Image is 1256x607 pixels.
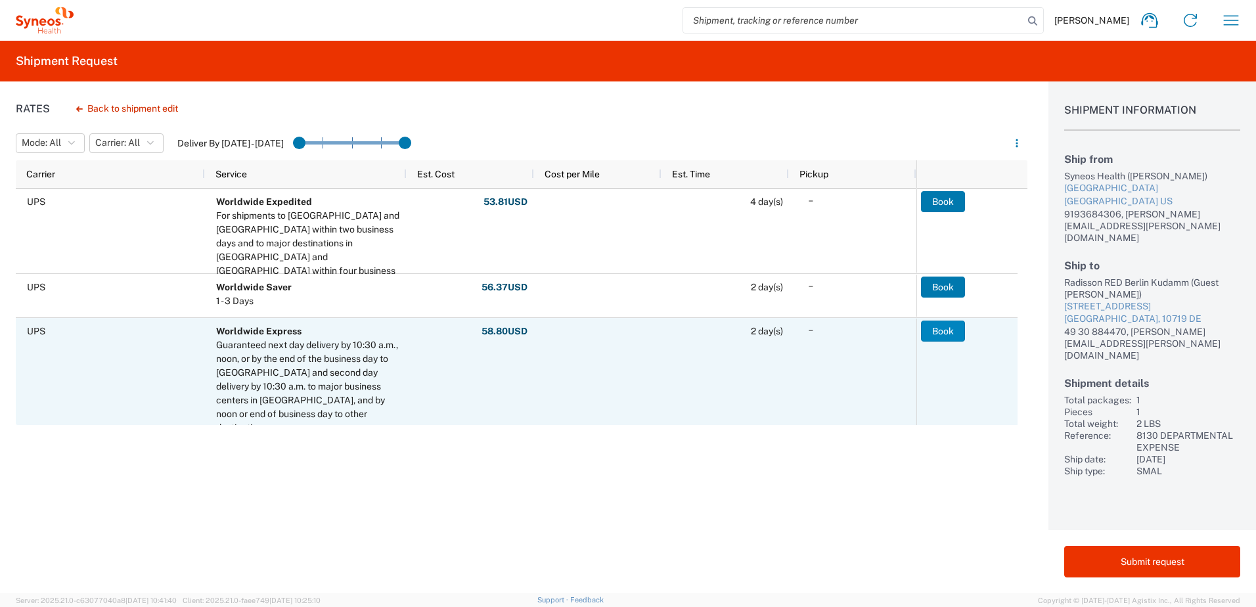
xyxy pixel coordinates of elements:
[216,294,292,308] div: 1 - 3 Days
[1136,453,1240,465] div: [DATE]
[1064,313,1240,326] div: [GEOGRAPHIC_DATA], 10719 DE
[66,97,189,120] button: Back to shipment edit
[672,169,710,179] span: Est. Time
[27,282,45,292] span: UPS
[1064,300,1240,326] a: [STREET_ADDRESS][GEOGRAPHIC_DATA], 10719 DE
[89,133,164,153] button: Carrier: All
[683,8,1023,33] input: Shipment, tracking or reference number
[1136,465,1240,477] div: SMAL
[751,326,783,336] span: 2 day(s)
[269,596,321,604] span: [DATE] 10:25:10
[799,169,828,179] span: Pickup
[27,196,45,207] span: UPS
[481,321,528,342] button: 58.80USD
[216,209,401,292] div: For shipments to Canada and Mexico within two business days and to major destinations in Europe a...
[26,169,55,179] span: Carrier
[1064,208,1240,244] div: 9193684306, [PERSON_NAME][EMAIL_ADDRESS][PERSON_NAME][DOMAIN_NAME]
[482,281,527,294] span: 56.37 USD
[1136,430,1240,453] div: 8130 DEPARTMENTAL EXPENSE
[1064,546,1240,577] button: Submit request
[1064,182,1240,195] div: [GEOGRAPHIC_DATA]
[125,596,177,604] span: [DATE] 10:41:40
[1064,465,1131,477] div: Ship type:
[16,102,50,115] h1: Rates
[1064,453,1131,465] div: Ship date:
[921,321,965,342] button: Book
[177,137,284,149] label: Deliver By [DATE] - [DATE]
[545,169,600,179] span: Cost per Mile
[215,169,247,179] span: Service
[1136,418,1240,430] div: 2 LBS
[1064,182,1240,208] a: [GEOGRAPHIC_DATA][GEOGRAPHIC_DATA] US
[481,277,528,298] button: 56.37USD
[216,338,401,435] div: Guaranteed next day delivery by 10:30 a.m., noon, or by the end of the business day to Canada and...
[183,596,321,604] span: Client: 2025.21.0-faee749
[95,137,140,149] span: Carrier: All
[27,326,45,336] span: UPS
[1064,300,1240,313] div: [STREET_ADDRESS]
[1064,170,1240,182] div: Syneos Health ([PERSON_NAME])
[750,196,783,207] span: 4 day(s)
[921,277,965,298] button: Book
[537,596,570,604] a: Support
[1038,595,1240,606] span: Copyright © [DATE]-[DATE] Agistix Inc., All Rights Reserved
[751,282,783,292] span: 2 day(s)
[1064,377,1240,390] h2: Shipment details
[16,133,85,153] button: Mode: All
[1064,326,1240,361] div: 49 30 884470, [PERSON_NAME][EMAIL_ADDRESS][PERSON_NAME][DOMAIN_NAME]
[1064,430,1131,453] div: Reference:
[1136,406,1240,418] div: 1
[483,191,528,212] button: 53.81USD
[1064,418,1131,430] div: Total weight:
[570,596,604,604] a: Feedback
[417,169,455,179] span: Est. Cost
[1064,195,1240,208] div: [GEOGRAPHIC_DATA] US
[482,325,527,338] span: 58.80 USD
[1054,14,1129,26] span: [PERSON_NAME]
[1064,259,1240,272] h2: Ship to
[216,281,292,294] div: Worldwide Saver
[1136,394,1240,406] div: 1
[1064,394,1131,406] div: Total packages:
[1064,406,1131,418] div: Pieces
[1064,153,1240,166] h2: Ship from
[216,325,401,338] div: Worldwide Express
[216,195,401,209] div: Worldwide Expedited
[16,53,118,69] h2: Shipment Request
[1064,277,1240,300] div: Radisson RED Berlin Kudamm (Guest [PERSON_NAME])
[1064,104,1240,131] h1: Shipment Information
[483,196,527,208] span: 53.81 USD
[22,137,61,149] span: Mode: All
[921,191,965,212] button: Book
[16,596,177,604] span: Server: 2025.21.0-c63077040a8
